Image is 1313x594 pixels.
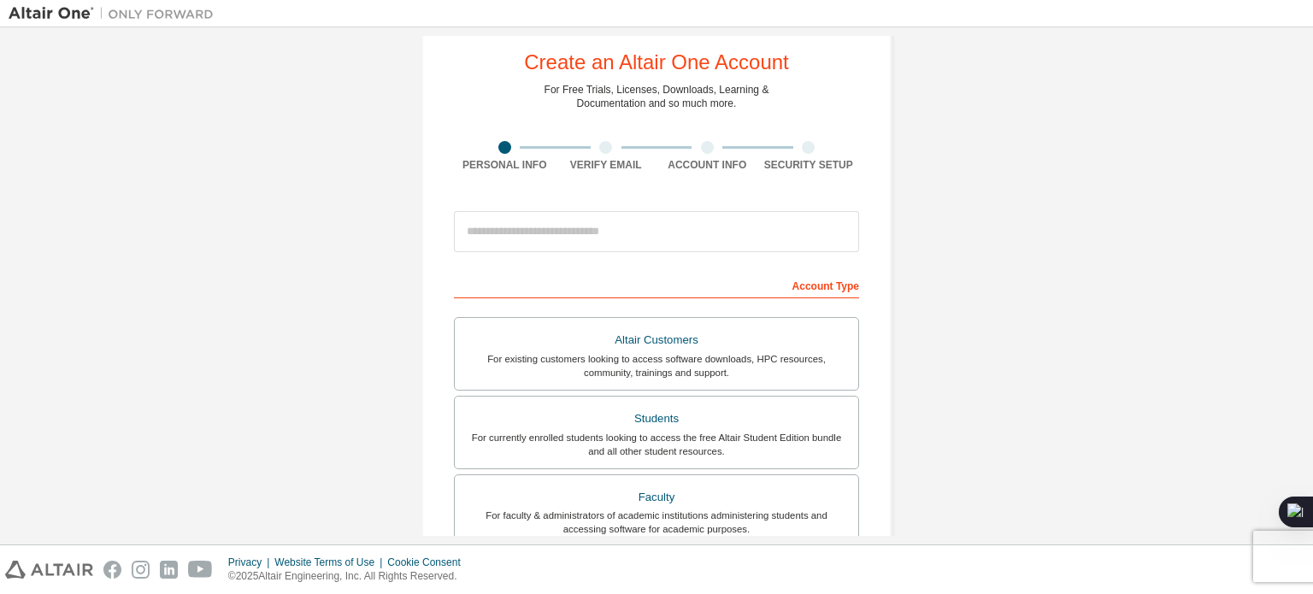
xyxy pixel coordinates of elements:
div: Cookie Consent [387,556,470,569]
img: facebook.svg [103,561,121,579]
img: Altair One [9,5,222,22]
div: Security Setup [758,158,860,172]
div: Account Type [454,271,859,298]
p: © 2025 Altair Engineering, Inc. All Rights Reserved. [228,569,471,584]
div: Verify Email [556,158,657,172]
img: instagram.svg [132,561,150,579]
div: Account Info [656,158,758,172]
div: Altair Customers [465,328,848,352]
div: For existing customers looking to access software downloads, HPC resources, community, trainings ... [465,352,848,379]
div: Website Terms of Use [274,556,387,569]
div: Students [465,407,848,431]
div: For currently enrolled students looking to access the free Altair Student Edition bundle and all ... [465,431,848,458]
div: For Free Trials, Licenses, Downloads, Learning & Documentation and so much more. [545,83,769,110]
div: For faculty & administrators of academic institutions administering students and accessing softwa... [465,509,848,536]
img: linkedin.svg [160,561,178,579]
div: Create an Altair One Account [524,52,789,73]
div: Faculty [465,485,848,509]
img: youtube.svg [188,561,213,579]
div: Privacy [228,556,274,569]
div: Personal Info [454,158,556,172]
img: altair_logo.svg [5,561,93,579]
